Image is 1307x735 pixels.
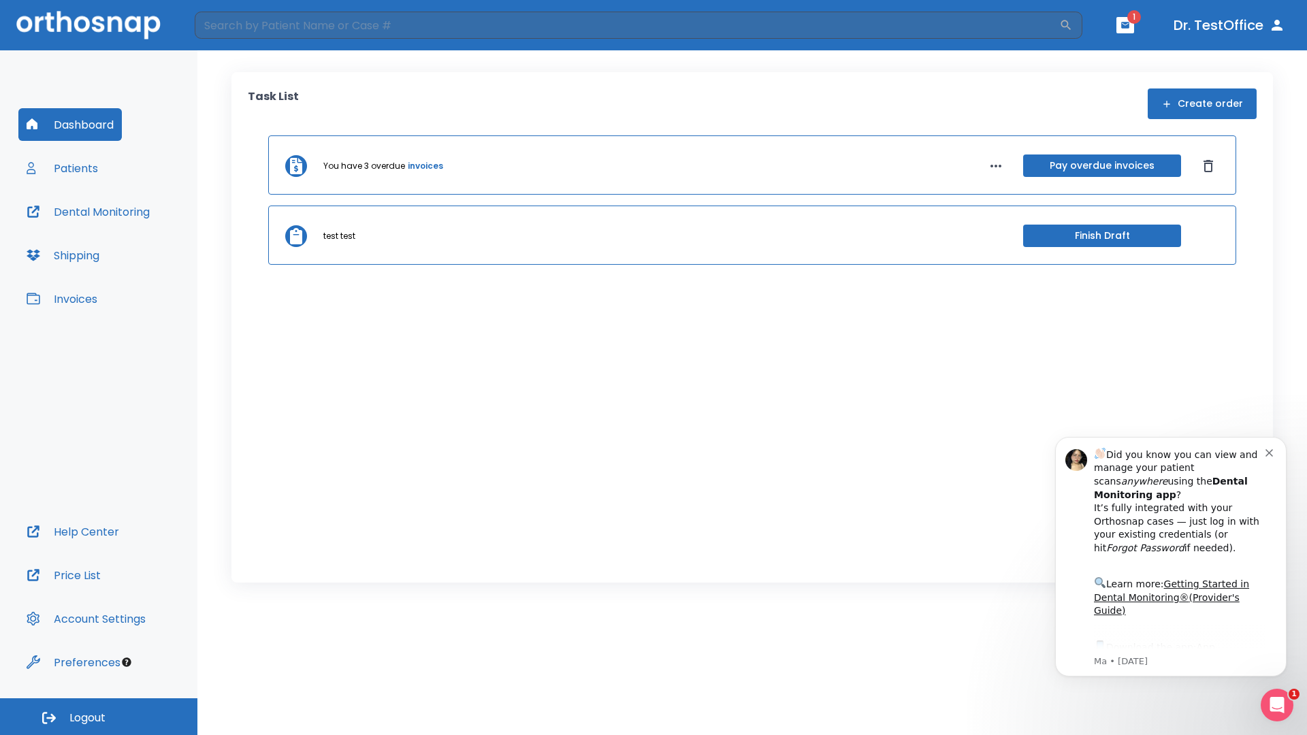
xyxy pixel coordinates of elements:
[18,195,158,228] button: Dental Monitoring
[1261,689,1293,721] iframe: Intercom live chat
[231,29,242,40] button: Dismiss notification
[18,602,154,635] button: Account Settings
[1197,155,1219,177] button: Dismiss
[18,559,109,591] button: Price List
[323,230,355,242] p: test test
[1023,154,1181,177] button: Pay overdue invoices
[18,515,127,548] button: Help Center
[18,108,122,141] button: Dashboard
[120,656,133,668] div: Tooltip anchor
[1168,13,1291,37] button: Dr. TestOffice
[323,160,405,172] p: You have 3 overdue
[59,225,180,250] a: App Store
[18,239,108,272] button: Shipping
[18,646,129,679] button: Preferences
[69,710,106,725] span: Logout
[248,88,299,119] p: Task List
[1023,225,1181,247] button: Finish Draft
[59,239,231,251] p: Message from Ma, sent 3w ago
[1127,10,1141,24] span: 1
[1289,689,1300,700] span: 1
[18,282,106,315] button: Invoices
[1148,88,1257,119] button: Create order
[16,11,161,39] img: Orthosnap
[18,152,106,184] button: Patients
[1035,416,1307,698] iframe: Intercom notifications message
[195,12,1059,39] input: Search by Patient Name or Case #
[59,222,231,291] div: Download the app: | ​ Let us know if you need help getting started!
[408,160,443,172] a: invoices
